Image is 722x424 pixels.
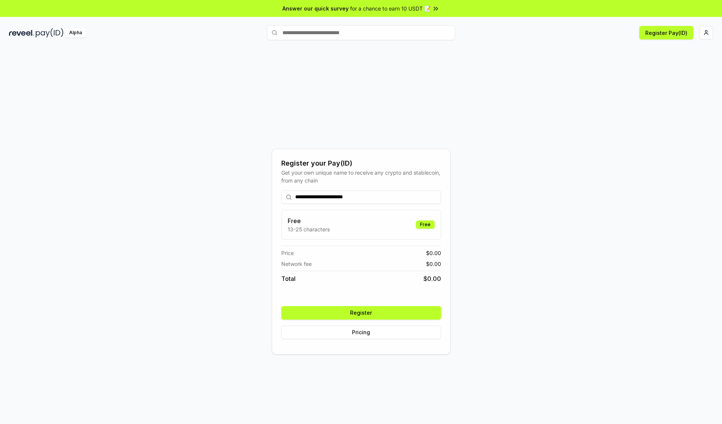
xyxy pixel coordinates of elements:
[281,249,294,257] span: Price
[426,260,441,268] span: $ 0.00
[281,274,296,283] span: Total
[423,274,441,283] span: $ 0.00
[65,28,86,38] div: Alpha
[281,306,441,320] button: Register
[350,5,431,12] span: for a chance to earn 10 USDT 📝
[281,169,441,184] div: Get your own unique name to receive any crypto and stablecoin, from any chain
[281,260,312,268] span: Network fee
[282,5,349,12] span: Answer our quick survey
[639,26,693,39] button: Register Pay(ID)
[36,28,64,38] img: pay_id
[9,28,34,38] img: reveel_dark
[281,158,441,169] div: Register your Pay(ID)
[288,216,330,225] h3: Free
[281,326,441,339] button: Pricing
[288,225,330,233] p: 13-25 characters
[426,249,441,257] span: $ 0.00
[416,220,435,229] div: Free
